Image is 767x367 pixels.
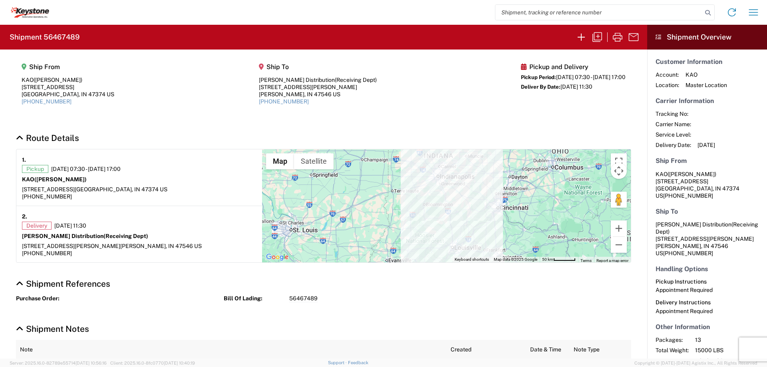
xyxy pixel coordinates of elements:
strong: 2. [22,212,27,222]
button: Zoom in [611,220,627,236]
span: [PHONE_NUMBER] [663,192,713,199]
h5: Ship From [656,157,759,165]
span: ([PERSON_NAME]) [34,176,87,183]
div: KAO [22,76,114,83]
span: Pickup Period: [521,74,556,80]
strong: KAO [22,176,87,183]
strong: Bill Of Lading: [224,295,284,302]
span: 56467489 [289,295,318,302]
address: [GEOGRAPHIC_DATA], IN 47374 US [656,171,759,199]
span: Tracking No: [656,110,691,117]
span: [STREET_ADDRESS] [656,178,708,184]
span: [STREET_ADDRESS][PERSON_NAME] [22,243,120,249]
h6: Pickup Instructions [656,278,759,285]
button: Toggle fullscreen view [611,153,627,169]
button: Zoom out [611,237,627,253]
h5: Carrier Information [656,97,759,105]
button: Map camera controls [611,163,627,179]
strong: [PERSON_NAME] Distribution [22,233,148,239]
span: [PHONE_NUMBER] [663,250,713,256]
h5: Ship To [656,208,759,215]
span: [DATE] 10:40:19 [164,361,195,365]
span: Packages: [656,336,689,343]
span: Total Weight: [656,347,689,354]
button: Map Scale: 50 km per 52 pixels [540,257,578,262]
a: Feedback [348,360,368,365]
div: [PERSON_NAME] Distribution [259,76,377,83]
th: Created [447,340,526,359]
span: Carrier Name: [656,121,691,128]
span: (Receiving Dept) [335,77,377,83]
h5: Handling Options [656,265,759,273]
div: [GEOGRAPHIC_DATA], IN 47374 US [22,91,114,98]
h5: Pickup and Delivery [521,63,626,71]
span: 13 [695,336,763,343]
h5: Ship To [259,63,377,71]
span: [DATE] 10:56:16 [76,361,107,365]
span: Master Location [686,81,727,89]
a: Open this area in Google Maps (opens a new window) [264,252,290,262]
span: [DATE] 11:30 [560,83,592,90]
span: Delivery [22,222,52,230]
address: [PERSON_NAME], IN 47546 US [656,221,759,257]
span: (Receiving Dept) [103,233,148,239]
a: Hide Details [16,279,110,289]
span: 56467489 [695,357,763,364]
a: [PHONE_NUMBER] [22,98,72,105]
span: Server: 2025.16.0-82789e55714 [10,361,107,365]
span: [DATE] 07:30 - [DATE] 17:00 [556,74,626,80]
button: Drag Pegman onto the map to open Street View [611,192,627,208]
span: 15000 LBS [695,347,763,354]
span: KAO [686,71,727,78]
span: Service Level: [656,131,691,138]
span: Reference: [656,357,689,364]
header: Shipment Overview [647,25,767,50]
input: Shipment, tracking or reference number [495,5,702,20]
span: [DATE] 11:30 [54,222,86,229]
span: KAO [656,171,668,177]
th: Note [16,340,447,359]
span: [PERSON_NAME] Distribution [STREET_ADDRESS][PERSON_NAME] [656,221,758,242]
span: Pickup [22,165,48,173]
th: Date & Time [526,340,570,359]
a: Hide Details [16,133,79,143]
button: Show satellite imagery [294,153,334,169]
a: Hide Details [16,324,89,334]
span: ([PERSON_NAME]) [668,171,716,177]
a: Report a map error [596,258,628,263]
span: Client: 2025.16.0-8fc0770 [110,361,195,365]
span: Copyright © [DATE]-[DATE] Agistix Inc., All Rights Reserved [634,359,757,367]
span: [DATE] [697,141,715,149]
span: [STREET_ADDRESS] [22,186,75,192]
a: Support [328,360,348,365]
a: Terms [580,258,592,263]
span: (Receiving Dept) [656,221,758,235]
div: Appointment Required [656,286,759,294]
strong: 1. [22,155,26,165]
div: [PERSON_NAME], IN 47546 US [259,91,377,98]
button: Keyboard shortcuts [455,257,489,262]
a: [PHONE_NUMBER] [259,98,309,105]
span: Account: [656,71,679,78]
div: [PHONE_NUMBER] [22,193,256,200]
span: Deliver By Date: [521,84,560,90]
strong: Purchase Order: [16,295,76,302]
img: Google [264,252,290,262]
div: Appointment Required [656,307,759,315]
span: [GEOGRAPHIC_DATA], IN 47374 US [75,186,167,192]
span: 50 km [542,257,553,262]
div: [STREET_ADDRESS][PERSON_NAME] [259,83,377,91]
span: Delivery Date: [656,141,691,149]
span: ([PERSON_NAME]) [34,77,82,83]
span: [DATE] 07:30 - [DATE] 17:00 [51,165,121,173]
h5: Customer Information [656,58,759,65]
h5: Other Information [656,323,759,331]
span: Location: [656,81,679,89]
span: Map data ©2025 Google [494,257,537,262]
h6: Delivery Instructions [656,299,759,306]
span: [PERSON_NAME], IN 47546 US [120,243,202,249]
div: [STREET_ADDRESS] [22,83,114,91]
h5: Ship From [22,63,114,71]
h2: Shipment 56467489 [10,32,79,42]
th: Note Type [570,340,631,359]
